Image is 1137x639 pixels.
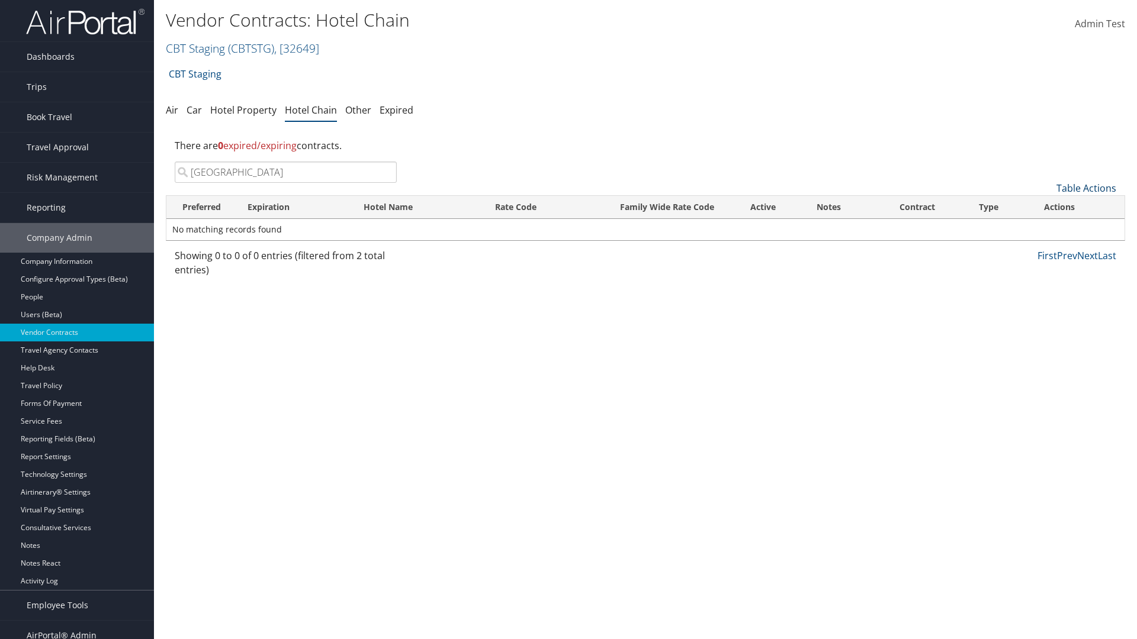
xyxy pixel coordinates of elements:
[599,196,735,219] th: Family Wide Rate Code: activate to sort column ascending
[218,139,223,152] strong: 0
[218,139,297,152] span: expired/expiring
[1038,249,1057,262] a: First
[27,193,66,222] span: Reporting
[228,40,274,56] span: ( CBTSTG )
[169,62,221,86] a: CBT Staging
[345,104,371,117] a: Other
[26,8,144,35] img: airportal-logo.png
[27,42,75,72] span: Dashboards
[166,196,237,219] th: Preferred: activate to sort column ascending
[237,196,353,219] th: Expiration: activate to sort column ascending
[1075,17,1125,30] span: Admin Test
[27,72,47,102] span: Trips
[791,196,867,219] th: Notes: activate to sort column ascending
[1057,249,1077,262] a: Prev
[285,104,337,117] a: Hotel Chain
[27,133,89,162] span: Travel Approval
[27,163,98,192] span: Risk Management
[175,248,397,283] div: Showing 0 to 0 of 0 entries (filtered from 2 total entries)
[166,104,178,117] a: Air
[27,223,92,253] span: Company Admin
[1075,6,1125,43] a: Admin Test
[187,104,202,117] a: Car
[166,8,805,33] h1: Vendor Contracts: Hotel Chain
[380,104,413,117] a: Expired
[353,196,484,219] th: Hotel Name: activate to sort column ascending
[968,196,1034,219] th: Type: activate to sort column ascending
[484,196,599,219] th: Rate Code: activate to sort column ascending
[27,590,88,620] span: Employee Tools
[866,196,968,219] th: Contract: activate to sort column ascending
[1033,196,1125,219] th: Actions
[27,102,72,132] span: Book Travel
[735,196,791,219] th: Active: activate to sort column ascending
[274,40,319,56] span: , [ 32649 ]
[175,162,397,183] input: Search
[166,40,319,56] a: CBT Staging
[1056,182,1116,195] a: Table Actions
[166,219,1125,240] td: No matching records found
[1098,249,1116,262] a: Last
[166,130,1125,162] div: There are contracts.
[1077,249,1098,262] a: Next
[210,104,277,117] a: Hotel Property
